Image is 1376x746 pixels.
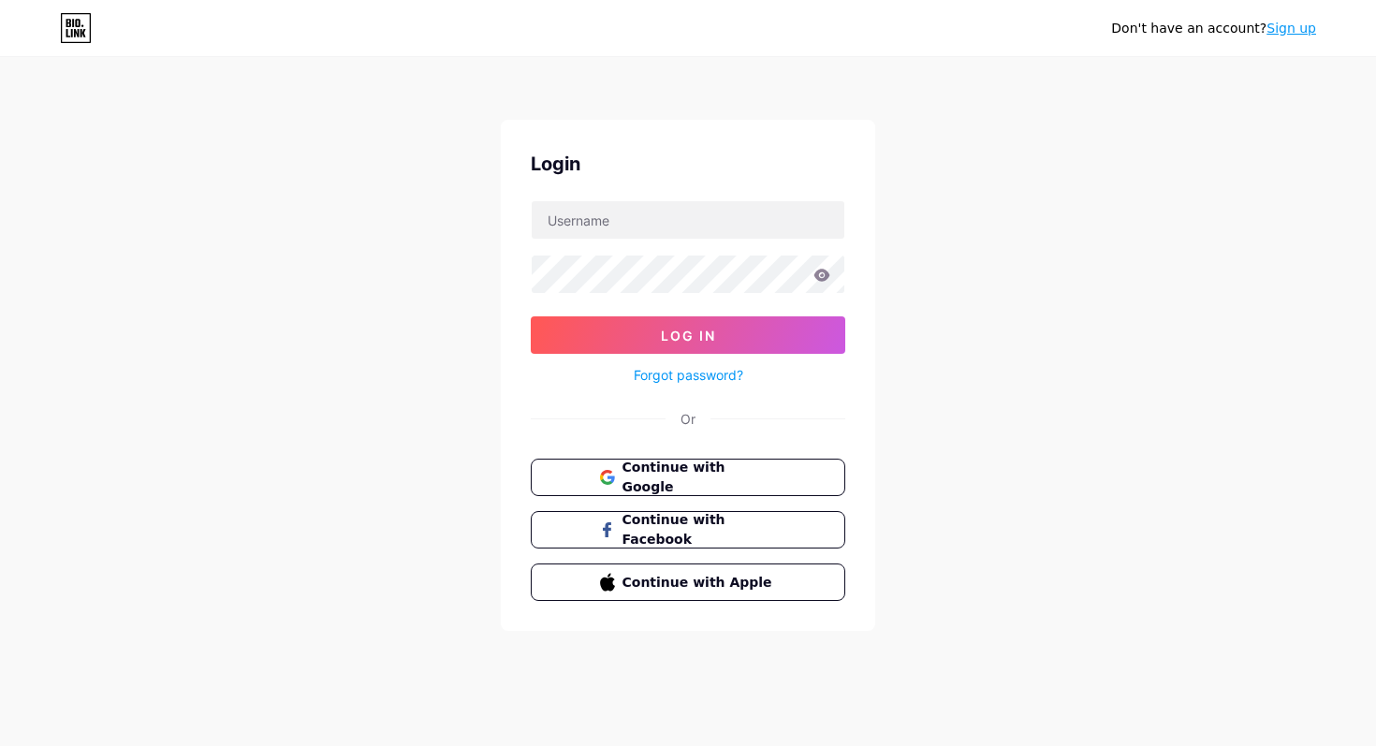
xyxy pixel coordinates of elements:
[1266,21,1316,36] a: Sign up
[531,316,845,354] button: Log In
[622,510,777,549] span: Continue with Facebook
[532,201,844,239] input: Username
[622,458,777,497] span: Continue with Google
[681,409,695,429] div: Or
[1111,19,1316,38] div: Don't have an account?
[634,365,743,385] a: Forgot password?
[531,150,845,178] div: Login
[531,459,845,496] button: Continue with Google
[661,328,716,344] span: Log In
[531,563,845,601] button: Continue with Apple
[531,511,845,549] button: Continue with Facebook
[622,573,777,592] span: Continue with Apple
